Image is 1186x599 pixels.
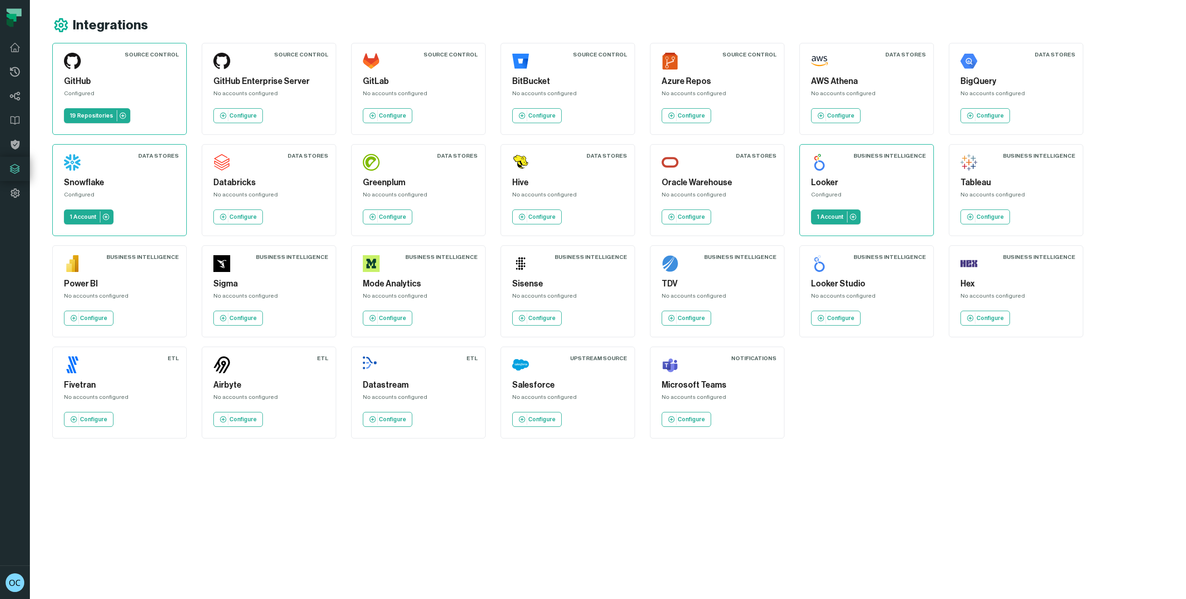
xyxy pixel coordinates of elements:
div: No accounts configured [512,191,623,202]
div: Data Stores [437,152,478,160]
div: No accounts configured [662,292,773,303]
h5: TDV [662,278,773,290]
p: Configure [528,213,556,221]
h5: Databricks [213,176,325,189]
h5: Power BI [64,278,175,290]
img: Microsoft Teams [662,356,678,373]
a: Configure [213,108,263,123]
a: Configure [213,311,263,326]
a: Configure [662,108,711,123]
a: Configure [64,311,113,326]
h5: Fivetran [64,379,175,391]
p: Configure [976,314,1004,322]
div: No accounts configured [960,191,1072,202]
div: Configured [64,191,175,202]
div: No accounts configured [213,292,325,303]
div: Data Stores [288,152,328,160]
div: No accounts configured [662,191,773,202]
img: Azure Repos [662,53,678,70]
h5: GitHub [64,75,175,88]
p: Configure [229,314,257,322]
div: Data Stores [736,152,777,160]
img: Sisense [512,255,529,272]
div: No accounts configured [64,292,175,303]
h5: Sigma [213,278,325,290]
div: No accounts configured [363,292,474,303]
p: Configure [379,112,406,119]
img: BigQuery [960,53,977,70]
img: Mode Analytics [363,255,380,272]
p: Configure [678,314,705,322]
h5: Microsoft Teams [662,379,773,391]
h5: Sisense [512,278,623,290]
img: Tableau [960,154,977,171]
img: Power BI [64,255,81,272]
h5: Looker Studio [811,278,922,290]
div: Business Intelligence [1003,253,1075,261]
a: Configure [960,311,1010,326]
div: Source Control [125,51,179,58]
p: Configure [229,416,257,423]
a: Configure [64,412,113,427]
a: Configure [662,209,711,224]
img: Fivetran [64,356,81,373]
div: No accounts configured [662,90,773,101]
img: AWS Athena [811,53,828,70]
img: Looker Studio [811,255,828,272]
div: No accounts configured [64,393,175,404]
div: Data Stores [885,51,926,58]
p: 1 Account [817,213,843,221]
a: Configure [213,412,263,427]
div: No accounts configured [363,393,474,404]
img: Airbyte [213,356,230,373]
div: Business Intelligence [854,253,926,261]
p: Configure [379,416,406,423]
div: No accounts configured [363,191,474,202]
h5: Oracle Warehouse [662,176,773,189]
div: Business Intelligence [555,253,627,261]
p: Configure [379,314,406,322]
p: 1 Account [70,213,96,221]
div: No accounts configured [213,191,325,202]
h5: Hex [960,278,1072,290]
a: Configure [811,108,861,123]
h5: Airbyte [213,379,325,391]
img: Datastream [363,356,380,373]
a: Configure [512,412,562,427]
div: No accounts configured [811,90,922,101]
p: Configure [678,213,705,221]
img: TDV [662,255,678,272]
div: Configured [64,90,175,101]
p: Configure [528,314,556,322]
img: avatar of oran cohen [6,573,24,592]
p: Configure [827,314,854,322]
h1: Integrations [73,17,148,34]
div: Business Intelligence [704,253,777,261]
a: Configure [363,311,412,326]
img: Snowflake [64,154,81,171]
div: Data Stores [1035,51,1075,58]
div: No accounts configured [213,393,325,404]
img: Greenplum [363,154,380,171]
img: BitBucket [512,53,529,70]
a: Configure [512,108,562,123]
div: Data Stores [586,152,627,160]
p: Configure [229,213,257,221]
img: Hex [960,255,977,272]
div: No accounts configured [512,393,623,404]
div: ETL [317,355,328,362]
h5: Mode Analytics [363,278,474,290]
a: Configure [363,412,412,427]
div: Source Control [424,51,478,58]
p: Configure [528,112,556,119]
a: Configure [811,311,861,326]
div: No accounts configured [662,393,773,404]
h5: Datastream [363,379,474,391]
h5: BigQuery [960,75,1072,88]
div: No accounts configured [811,292,922,303]
p: 19 Repositories [70,112,113,119]
p: Configure [379,213,406,221]
div: Data Stores [138,152,179,160]
div: Source Control [722,51,777,58]
p: Configure [528,416,556,423]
